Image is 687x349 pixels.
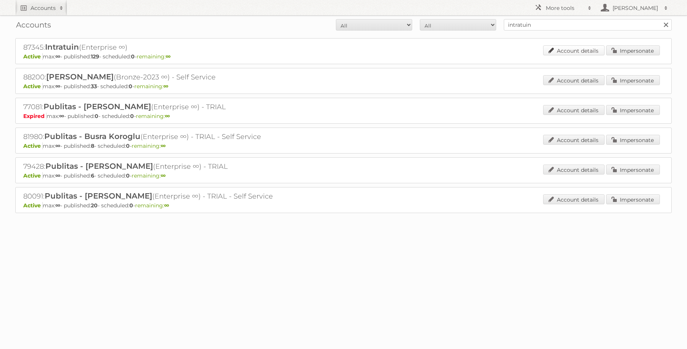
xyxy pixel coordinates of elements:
[126,142,130,149] strong: 0
[132,172,166,179] span: remaining:
[23,202,43,209] span: Active
[165,113,170,120] strong: ∞
[543,165,605,174] a: Account details
[161,142,166,149] strong: ∞
[543,194,605,204] a: Account details
[23,172,43,179] span: Active
[161,172,166,179] strong: ∞
[543,75,605,85] a: Account details
[55,83,60,90] strong: ∞
[606,105,660,115] a: Impersonate
[45,162,153,171] span: Publitas - [PERSON_NAME]
[23,162,290,171] h2: 79428: (Enterprise ∞) - TRIAL
[23,113,664,120] p: max: - published: - scheduled: -
[45,191,152,200] span: Publitas - [PERSON_NAME]
[91,53,99,60] strong: 129
[23,83,664,90] p: max: - published: - scheduled: -
[46,72,114,81] span: [PERSON_NAME]
[546,4,584,12] h2: More tools
[543,135,605,145] a: Account details
[164,202,169,209] strong: ∞
[23,202,664,209] p: max: - published: - scheduled: -
[91,142,94,149] strong: 8
[23,53,43,60] span: Active
[23,142,43,149] span: Active
[91,83,97,90] strong: 33
[129,83,132,90] strong: 0
[31,4,56,12] h2: Accounts
[59,113,64,120] strong: ∞
[23,53,664,60] p: max: - published: - scheduled: -
[23,113,47,120] span: Expired
[23,42,290,52] h2: 87345: (Enterprise ∞)
[23,191,290,201] h2: 80091: (Enterprise ∞) - TRIAL - Self Service
[55,53,60,60] strong: ∞
[606,135,660,145] a: Impersonate
[23,83,43,90] span: Active
[44,132,140,141] span: Publitas - Busra Koroglu
[45,42,79,52] span: Intratuin
[55,142,60,149] strong: ∞
[606,194,660,204] a: Impersonate
[543,45,605,55] a: Account details
[134,83,168,90] span: remaining:
[132,142,166,149] span: remaining:
[137,53,171,60] span: remaining:
[23,142,664,149] p: max: - published: - scheduled: -
[23,172,664,179] p: max: - published: - scheduled: -
[55,202,60,209] strong: ∞
[136,113,170,120] span: remaining:
[44,102,151,111] span: Publitas - [PERSON_NAME]
[543,105,605,115] a: Account details
[611,4,660,12] h2: [PERSON_NAME]
[606,45,660,55] a: Impersonate
[606,165,660,174] a: Impersonate
[163,83,168,90] strong: ∞
[91,172,94,179] strong: 6
[606,75,660,85] a: Impersonate
[95,113,98,120] strong: 0
[135,202,169,209] span: remaining:
[131,53,135,60] strong: 0
[91,202,98,209] strong: 20
[55,172,60,179] strong: ∞
[23,102,290,112] h2: 77081: (Enterprise ∞) - TRIAL
[23,132,290,142] h2: 81980: (Enterprise ∞) - TRIAL - Self Service
[166,53,171,60] strong: ∞
[23,72,290,82] h2: 88200: (Bronze-2023 ∞) - Self Service
[130,113,134,120] strong: 0
[126,172,130,179] strong: 0
[129,202,133,209] strong: 0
